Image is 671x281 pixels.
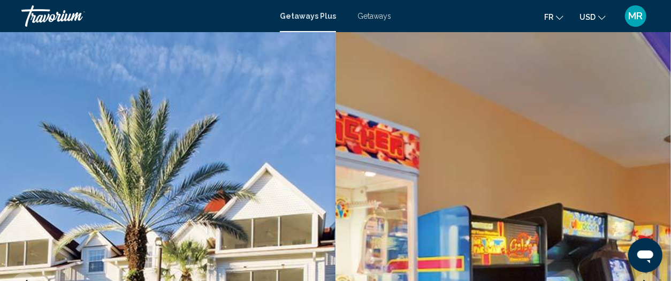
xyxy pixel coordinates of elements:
span: MR [629,11,643,21]
span: fr [544,13,553,21]
span: USD [579,13,596,21]
a: Travorium [21,5,269,27]
iframe: Bouton de lancement de la fenêtre de messagerie [628,238,662,272]
button: Change currency [579,9,606,25]
button: User Menu [622,5,650,27]
button: Change language [544,9,563,25]
a: Getaways [357,12,391,20]
a: Getaways Plus [280,12,336,20]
